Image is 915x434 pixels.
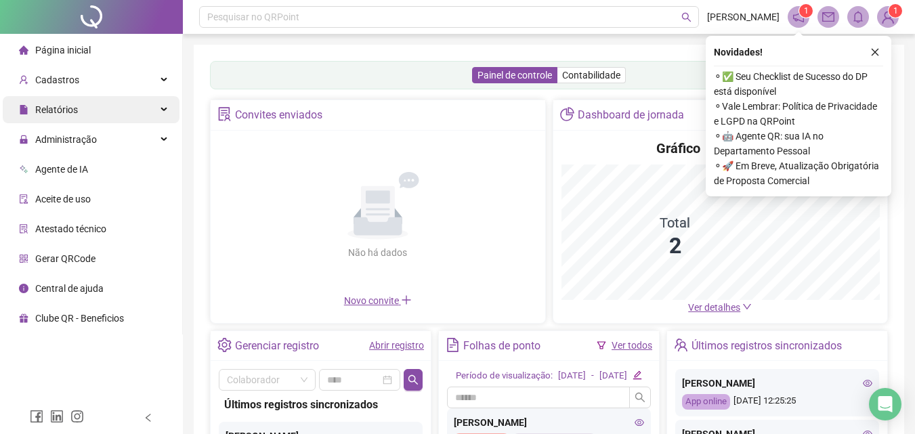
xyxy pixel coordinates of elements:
[19,254,28,263] span: qrcode
[446,338,460,352] span: file-text
[19,313,28,323] span: gift
[217,338,232,352] span: setting
[316,245,440,260] div: Não há dados
[878,7,898,27] img: 86015
[35,194,91,204] span: Aceite de uso
[591,369,594,383] div: -
[35,253,95,264] span: Gerar QRCode
[35,104,78,115] span: Relatórios
[688,302,740,313] span: Ver detalhes
[804,6,809,16] span: 1
[144,413,153,422] span: left
[369,340,424,351] a: Abrir registro
[714,99,883,129] span: ⚬ Vale Lembrar: Política de Privacidade e LGPD na QRPoint
[560,107,574,121] span: pie-chart
[633,370,641,379] span: edit
[682,394,730,410] div: App online
[70,410,84,423] span: instagram
[35,45,91,56] span: Página inicial
[822,11,834,23] span: mail
[224,396,417,413] div: Últimos registros sincronizados
[558,369,586,383] div: [DATE]
[30,410,43,423] span: facebook
[344,295,412,306] span: Novo convite
[19,194,28,204] span: audit
[714,45,763,60] span: Novidades !
[612,340,652,351] a: Ver todos
[691,334,842,357] div: Últimos registros sincronizados
[35,313,124,324] span: Clube QR - Beneficios
[635,392,645,403] span: search
[688,302,752,313] a: Ver detalhes down
[19,105,28,114] span: file
[35,134,97,145] span: Administração
[35,283,104,294] span: Central de ajuda
[681,12,691,22] span: search
[714,69,883,99] span: ⚬ ✅ Seu Checklist de Sucesso do DP está disponível
[456,369,553,383] div: Período de visualização:
[599,369,627,383] div: [DATE]
[463,334,540,357] div: Folhas de ponto
[562,70,620,81] span: Contabilidade
[19,45,28,55] span: home
[682,376,872,391] div: [PERSON_NAME]
[19,284,28,293] span: info-circle
[792,11,805,23] span: notification
[235,104,322,127] div: Convites enviados
[19,75,28,85] span: user-add
[408,374,419,385] span: search
[50,410,64,423] span: linkedin
[714,129,883,158] span: ⚬ 🤖 Agente QR: sua IA no Departamento Pessoal
[635,418,644,427] span: eye
[674,338,688,352] span: team
[714,158,883,188] span: ⚬ 🚀 Em Breve, Atualização Obrigatória de Proposta Comercial
[454,415,644,430] div: [PERSON_NAME]
[893,6,898,16] span: 1
[235,334,319,357] div: Gerenciar registro
[682,394,872,410] div: [DATE] 12:25:25
[35,74,79,85] span: Cadastros
[477,70,552,81] span: Painel de controle
[217,107,232,121] span: solution
[852,11,864,23] span: bell
[863,378,872,388] span: eye
[578,104,684,127] div: Dashboard de jornada
[19,135,28,144] span: lock
[742,302,752,311] span: down
[401,295,412,305] span: plus
[19,224,28,234] span: solution
[799,4,813,18] sup: 1
[869,388,901,420] div: Open Intercom Messenger
[870,47,880,57] span: close
[597,341,606,350] span: filter
[707,9,780,24] span: [PERSON_NAME]
[35,164,88,175] span: Agente de IA
[656,139,700,158] h4: Gráfico
[889,4,902,18] sup: Atualize o seu contato no menu Meus Dados
[35,223,106,234] span: Atestado técnico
